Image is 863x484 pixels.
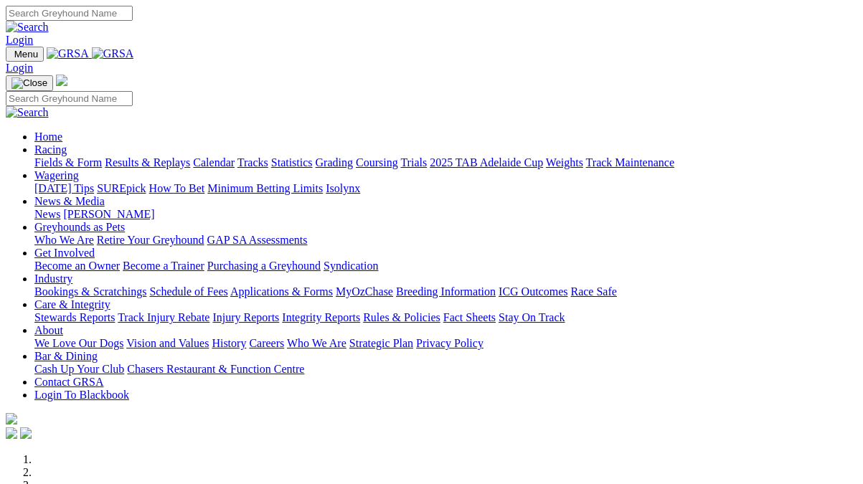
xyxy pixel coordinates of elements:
[97,234,204,246] a: Retire Your Greyhound
[56,75,67,86] img: logo-grsa-white.png
[396,285,496,298] a: Breeding Information
[443,311,496,323] a: Fact Sheets
[499,285,567,298] a: ICG Outcomes
[47,47,89,60] img: GRSA
[546,156,583,169] a: Weights
[34,195,105,207] a: News & Media
[34,182,857,195] div: Wagering
[430,156,543,169] a: 2025 TAB Adelaide Cup
[34,337,123,349] a: We Love Our Dogs
[34,131,62,143] a: Home
[34,221,125,233] a: Greyhounds as Pets
[34,208,60,220] a: News
[212,311,279,323] a: Injury Reports
[34,234,857,247] div: Greyhounds as Pets
[20,427,32,439] img: twitter.svg
[34,260,120,272] a: Become an Owner
[349,337,413,349] a: Strategic Plan
[34,272,72,285] a: Industry
[6,427,17,439] img: facebook.svg
[34,156,102,169] a: Fields & Form
[249,337,284,349] a: Careers
[6,62,33,74] a: Login
[34,285,146,298] a: Bookings & Scratchings
[6,34,33,46] a: Login
[271,156,313,169] a: Statistics
[34,350,98,362] a: Bar & Dining
[6,106,49,119] img: Search
[207,260,321,272] a: Purchasing a Greyhound
[92,47,134,60] img: GRSA
[97,182,146,194] a: SUREpick
[570,285,616,298] a: Race Safe
[34,156,857,169] div: Racing
[34,208,857,221] div: News & Media
[212,337,246,349] a: History
[34,337,857,350] div: About
[316,156,353,169] a: Grading
[34,169,79,181] a: Wagering
[207,234,308,246] a: GAP SA Assessments
[34,234,94,246] a: Who We Are
[14,49,38,60] span: Menu
[127,363,304,375] a: Chasers Restaurant & Function Centre
[326,182,360,194] a: Isolynx
[207,182,323,194] a: Minimum Betting Limits
[34,311,857,324] div: Care & Integrity
[34,285,857,298] div: Industry
[282,311,360,323] a: Integrity Reports
[34,363,857,376] div: Bar & Dining
[34,363,124,375] a: Cash Up Your Club
[363,311,440,323] a: Rules & Policies
[6,91,133,106] input: Search
[400,156,427,169] a: Trials
[63,208,154,220] a: [PERSON_NAME]
[34,143,67,156] a: Racing
[499,311,565,323] a: Stay On Track
[149,285,227,298] a: Schedule of Fees
[34,298,110,310] a: Care & Integrity
[34,247,95,259] a: Get Involved
[237,156,268,169] a: Tracks
[6,413,17,424] img: logo-grsa-white.png
[6,75,53,91] button: Toggle navigation
[6,6,133,21] input: Search
[6,21,49,34] img: Search
[105,156,190,169] a: Results & Replays
[126,337,209,349] a: Vision and Values
[416,337,484,349] a: Privacy Policy
[287,337,346,349] a: Who We Are
[324,260,378,272] a: Syndication
[123,260,204,272] a: Become a Trainer
[336,285,393,298] a: MyOzChase
[34,260,857,272] div: Get Involved
[586,156,674,169] a: Track Maintenance
[34,182,94,194] a: [DATE] Tips
[34,324,63,336] a: About
[11,77,47,89] img: Close
[356,156,398,169] a: Coursing
[149,182,205,194] a: How To Bet
[6,47,44,62] button: Toggle navigation
[193,156,235,169] a: Calendar
[34,389,129,401] a: Login To Blackbook
[230,285,333,298] a: Applications & Forms
[118,311,209,323] a: Track Injury Rebate
[34,376,103,388] a: Contact GRSA
[34,311,115,323] a: Stewards Reports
